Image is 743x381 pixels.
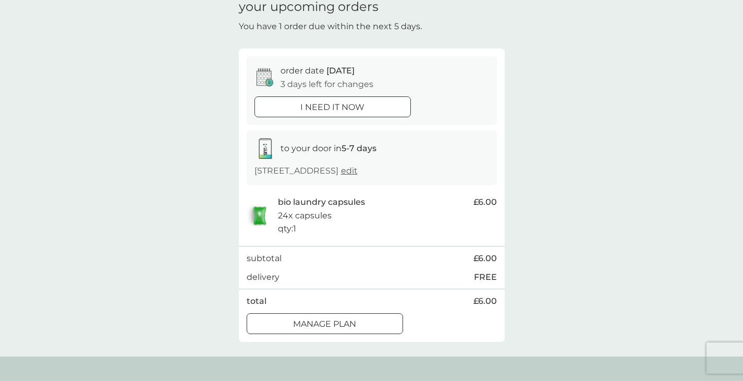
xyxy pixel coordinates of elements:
[254,96,411,117] button: i need it now
[239,20,422,33] p: You have 1 order due within the next 5 days.
[342,143,376,153] strong: 5-7 days
[247,271,279,284] p: delivery
[278,209,332,223] p: 24x capsules
[341,166,358,176] a: edit
[473,252,497,265] span: £6.00
[473,195,497,209] span: £6.00
[473,294,497,308] span: £6.00
[254,164,358,178] p: [STREET_ADDRESS]
[281,143,376,153] span: to your door in
[281,78,373,91] p: 3 days left for changes
[247,313,403,334] button: Manage plan
[300,101,364,114] p: i need it now
[278,195,365,209] p: bio laundry capsules
[247,252,282,265] p: subtotal
[247,294,266,308] p: total
[293,317,356,331] p: Manage plan
[281,64,355,78] p: order date
[278,222,296,236] p: qty : 1
[474,271,497,284] p: FREE
[326,66,355,76] span: [DATE]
